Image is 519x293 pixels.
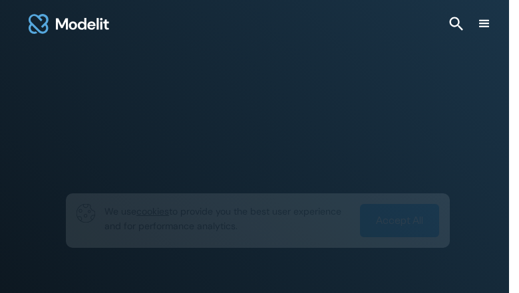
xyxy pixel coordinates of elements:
div: menu [476,16,492,32]
a: Accept All [360,204,439,237]
img: modelit logo [27,8,111,40]
span: cookies [136,205,169,217]
p: We use to provide you the best user experience and for performance analytics. [104,204,351,233]
a: home [27,8,111,40]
